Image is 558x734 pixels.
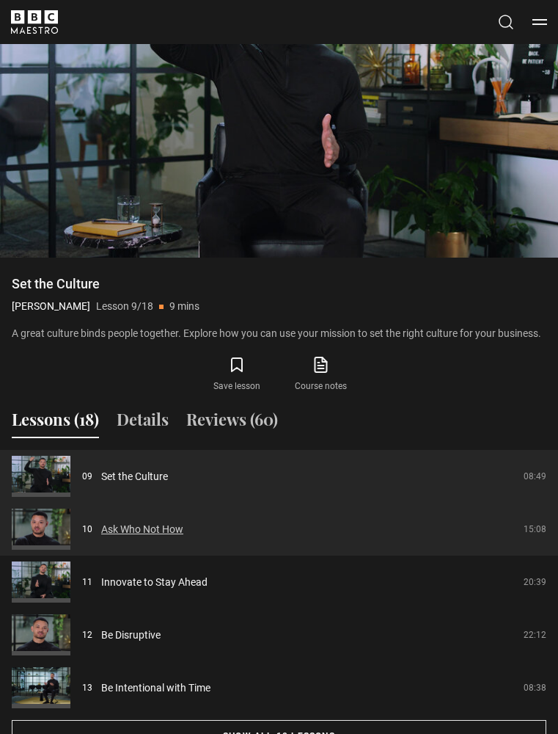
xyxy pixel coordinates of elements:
button: Toggle navigation [532,15,547,29]
a: Innovate to Stay Ahead [101,575,208,590]
a: Be Intentional with Time [101,680,210,696]
button: Save lesson [195,353,279,396]
h1: Set the Culture [12,275,546,293]
svg: BBC Maestro [11,10,58,34]
a: Set the Culture [101,469,168,484]
p: [PERSON_NAME] [12,299,90,314]
a: Ask Who Not How [101,522,183,537]
a: Be Disruptive [101,628,161,643]
a: Course notes [279,353,363,396]
p: Lesson 9/18 [96,299,153,314]
p: A great culture binds people together. Explore how you can use your mission to set the right cult... [12,326,546,341]
button: Reviews (60) [186,407,278,438]
button: Details [117,407,169,438]
button: Lessons (18) [12,407,99,438]
p: 9 mins [169,299,199,314]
